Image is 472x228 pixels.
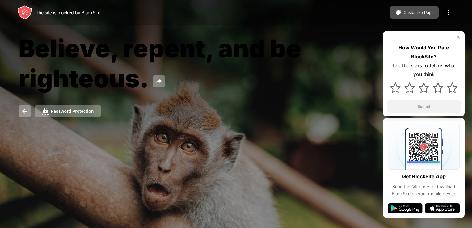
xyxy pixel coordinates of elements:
[402,172,446,181] div: Get BlockSite App
[21,108,28,115] img: back.svg
[51,109,94,114] div: Password Protection
[387,100,461,113] button: Submit
[390,6,439,19] button: Customize Page
[433,82,443,93] img: star.svg
[387,43,461,61] div: How Would You Rate BlockSite?
[395,9,402,16] img: pallet.svg
[36,10,100,15] div: The site is blocked by BlockSite
[19,33,301,93] span: Believe, repent, and be righteous.
[425,203,460,213] img: app-store.svg
[419,82,429,93] img: star.svg
[390,82,401,93] img: star.svg
[35,105,101,117] button: Password Protection
[445,9,452,16] img: menu-icon.svg
[403,10,434,15] div: Customize Page
[155,78,162,85] img: share.svg
[388,203,423,213] img: google-play.svg
[387,61,461,79] div: Tap the stars to tell us what you think
[447,82,457,93] img: star.svg
[17,5,32,20] img: header-logo.svg
[456,35,461,40] img: rate-us-close.svg
[388,183,460,197] div: Scan the QR code to download BlockSite on your mobile device
[42,108,49,115] img: password.svg
[404,82,415,93] img: star.svg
